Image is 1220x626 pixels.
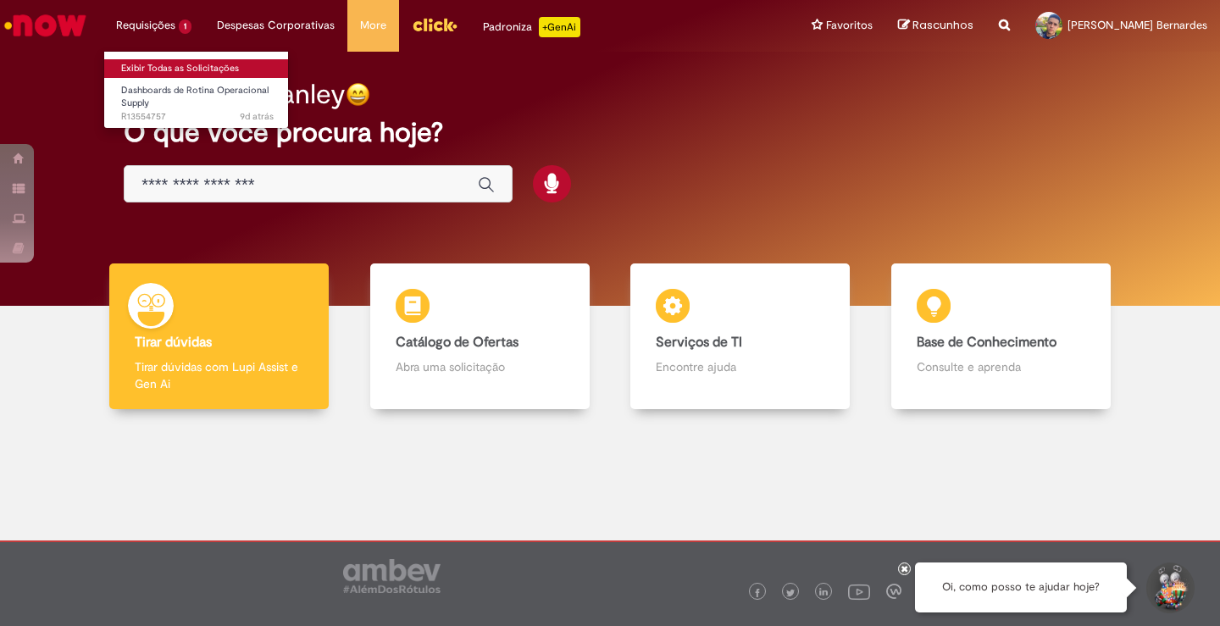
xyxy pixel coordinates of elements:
p: +GenAi [539,17,580,37]
a: Tirar dúvidas Tirar dúvidas com Lupi Assist e Gen Ai [89,263,350,410]
img: logo_footer_twitter.png [786,589,795,597]
span: [PERSON_NAME] Bernardes [1067,18,1207,32]
span: Despesas Corporativas [217,17,335,34]
a: Serviços de TI Encontre ajuda [610,263,871,410]
h2: O que você procura hoje? [124,118,1096,147]
span: More [360,17,386,34]
p: Encontre ajuda [656,358,824,375]
a: Catálogo de Ofertas Abra uma solicitação [350,263,611,410]
span: R13554757 [121,110,274,124]
button: Iniciar Conversa de Suporte [1144,562,1195,613]
b: Tirar dúvidas [135,334,212,351]
a: Base de Conhecimento Consulte e aprenda [871,263,1132,410]
span: 9d atrás [240,110,274,123]
p: Tirar dúvidas com Lupi Assist e Gen Ai [135,358,303,392]
b: Base de Conhecimento [917,334,1056,351]
img: ServiceNow [2,8,89,42]
img: logo_footer_facebook.png [753,589,762,597]
span: 1 [179,19,191,34]
div: Padroniza [483,17,580,37]
a: Exibir Todas as Solicitações [104,59,291,78]
div: Oi, como posso te ajudar hoje? [915,562,1127,612]
a: Aberto R13554757 : Dashboards de Rotina Operacional Supply [104,81,291,118]
img: logo_footer_ambev_rotulo_gray.png [343,559,441,593]
img: logo_footer_linkedin.png [819,588,828,598]
b: Catálogo de Ofertas [396,334,518,351]
span: Favoritos [826,17,873,34]
span: Rascunhos [912,17,973,33]
img: logo_footer_workplace.png [886,584,901,599]
time: 22/09/2025 11:50:09 [240,110,274,123]
img: logo_footer_youtube.png [848,580,870,602]
img: happy-face.png [346,82,370,107]
a: Rascunhos [898,18,973,34]
span: Requisições [116,17,175,34]
b: Serviços de TI [656,334,742,351]
span: Dashboards de Rotina Operacional Supply [121,84,269,110]
p: Consulte e aprenda [917,358,1085,375]
p: Abra uma solicitação [396,358,564,375]
ul: Requisições [103,51,289,129]
img: click_logo_yellow_360x200.png [412,12,457,37]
